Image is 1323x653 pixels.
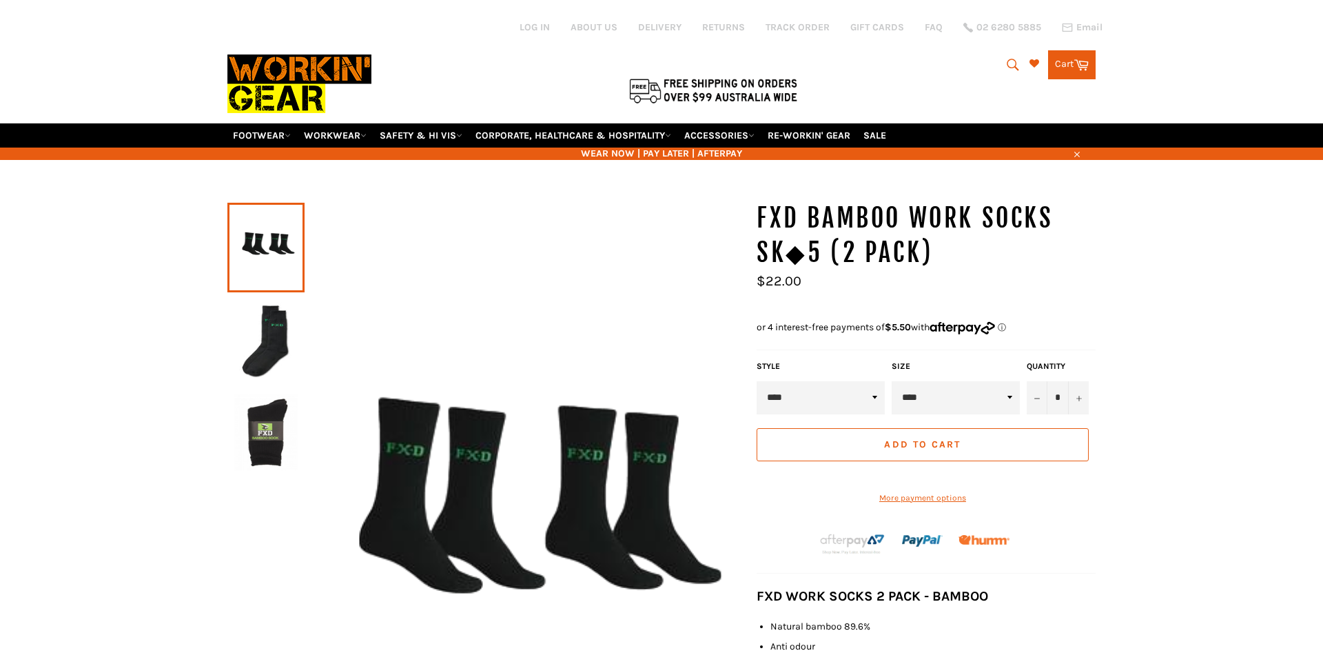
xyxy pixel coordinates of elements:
a: FOOTWEAR [227,123,296,148]
a: Cart [1048,50,1096,79]
img: Flat $9.95 shipping Australia wide [627,76,799,105]
strong: FXD WORK SOCKS 2 PACK - BAMBOO [757,588,988,604]
button: Add to Cart [757,428,1089,461]
li: Anti odour [770,640,1096,653]
a: TRACK ORDER [766,21,830,34]
span: $22.00 [757,273,801,289]
a: DELIVERY [638,21,681,34]
span: WEAR NOW | PAY LATER | AFTERPAY [227,147,1096,160]
a: Log in [520,21,550,33]
h1: FXD BAMBOO WORK SOCKS SK◆5 (2 Pack) [757,201,1096,270]
span: 02 6280 5885 [976,23,1041,32]
img: Humm_core_logo_RGB-01_300x60px_small_195d8312-4386-4de7-b182-0ef9b6303a37.png [958,535,1009,545]
span: Email [1076,23,1102,32]
a: RE-WORKIN' GEAR [762,123,856,148]
a: ACCESSORIES [679,123,760,148]
a: GIFT CARDS [850,21,904,34]
a: WORKWEAR [298,123,372,148]
label: Style [757,361,885,372]
label: Size [892,361,1020,372]
button: Reduce item quantity by one [1027,381,1047,414]
a: More payment options [757,492,1089,504]
img: FXD BAMBOO WORK SOCKS SK◆5 (2 Pack) - Workin' Gear [234,302,298,378]
span: Add to Cart [884,439,961,450]
li: Natural bamboo 89.6% [770,620,1096,633]
a: ABOUT US [571,21,617,34]
a: FAQ [925,21,943,34]
a: SAFETY & HI VIS [374,123,468,148]
a: CORPORATE, HEALTHCARE & HOSPITALITY [470,123,677,148]
a: 02 6280 5885 [963,23,1041,32]
a: SALE [858,123,892,148]
a: Email [1062,22,1102,33]
button: Increase item quantity by one [1068,381,1089,414]
label: Quantity [1027,361,1089,372]
img: paypal.png [902,521,943,561]
img: FXD BAMBOO WORK SOCKS SK◆5 (2 Pack) - Workin' Gear [234,394,298,470]
a: RETURNS [702,21,745,34]
img: Afterpay-Logo-on-dark-bg_large.png [819,532,886,556]
img: Workin Gear leaders in Workwear, Safety Boots, PPE, Uniforms. Australia's No.1 in Workwear [227,45,371,123]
